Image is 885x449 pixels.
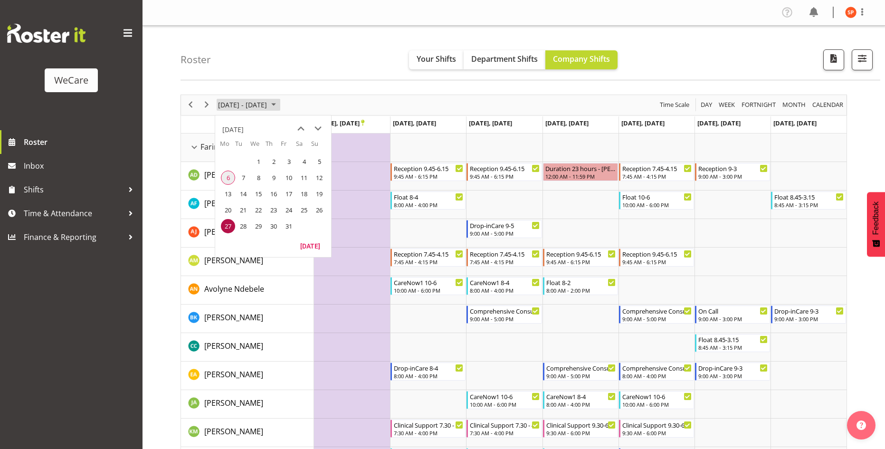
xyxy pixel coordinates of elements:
span: Thursday, October 23, 2025 [266,203,281,217]
div: 9:00 AM - 3:00 PM [774,315,844,323]
span: Monday, October 20, 2025 [221,203,235,217]
div: Jane Arps"s event - CareNow1 10-6 Begin From Wednesday, October 29, 2025 at 10:00:00 AM GMT+13:00... [466,391,542,409]
span: Department Shifts [471,54,538,64]
span: Saturday, October 11, 2025 [297,171,311,185]
div: 9:00 AM - 5:00 PM [470,315,539,323]
span: [DATE], [DATE] [316,119,364,127]
div: Reception 9.45-6.15 [622,249,692,258]
span: Friday, October 17, 2025 [282,187,296,201]
div: 9:30 AM - 6:00 PM [622,429,692,437]
button: Time Scale [658,99,691,111]
div: Float 8-2 [546,277,616,287]
div: Kishendri Moodley"s event - Clinical Support 9.30-6 Begin From Thursday, October 30, 2025 at 9:30... [543,420,618,438]
span: Monday, October 6, 2025 [221,171,235,185]
div: 9:45 AM - 6:15 PM [622,258,692,266]
th: We [250,139,266,153]
div: Clinical Support 7.30 - 4 [394,420,463,430]
td: Antonia Mao resource [181,248,314,276]
div: Comprehensive Consult 9-5 [622,306,692,315]
div: Duration 23 hours - [PERSON_NAME] [545,163,616,173]
div: 10:00 AM - 6:00 PM [622,201,692,209]
div: 8:00 AM - 4:00 PM [546,401,616,408]
span: Saturday, October 18, 2025 [297,187,311,201]
td: Aleea Devenport resource [181,162,314,191]
div: CareNow1 10-6 [622,392,692,401]
div: Ena Advincula"s event - Drop-inCare 8-4 Begin From Tuesday, October 28, 2025 at 8:00:00 AM GMT+13... [390,363,466,381]
div: CareNow1 8-4 [470,277,539,287]
div: Jane Arps"s event - CareNow1 8-4 Begin From Thursday, October 30, 2025 at 8:00:00 AM GMT+13:00 En... [543,391,618,409]
div: Aleea Devenport"s event - Duration 23 hours - Aleea Devenport Begin From Thursday, October 30, 20... [543,163,618,181]
div: Antonia Mao"s event - Reception 7.45-4.15 Begin From Wednesday, October 29, 2025 at 7:45:00 AM GM... [466,248,542,267]
div: 9:00 AM - 5:00 PM [470,229,539,237]
div: Drop-inCare 9-3 [774,306,844,315]
span: Monday, October 27, 2025 [221,219,235,233]
div: Clinical Support 7.30 - 4 [470,420,539,430]
div: Aleea Devenport"s event - Reception 9-3 Begin From Saturday, November 1, 2025 at 9:00:00 AM GMT+1... [695,163,770,181]
td: Jane Arps resource [181,390,314,419]
button: October 2025 [217,99,280,111]
span: Saturday, October 25, 2025 [297,203,311,217]
div: 9:45 AM - 6:15 PM [394,172,463,180]
div: Aleea Devenport"s event - Reception 9.45-6.15 Begin From Tuesday, October 28, 2025 at 9:45:00 AM ... [390,163,466,181]
th: Tu [235,139,250,153]
div: next period [199,95,215,115]
div: Brian Ko"s event - Comprehensive Consult 9-5 Begin From Wednesday, October 29, 2025 at 9:00:00 AM... [466,306,542,324]
div: Float 8.45-3.15 [774,192,844,201]
div: On Call [698,306,768,315]
span: Feedback [872,201,880,235]
a: [PERSON_NAME] [204,426,263,437]
div: Alex Ferguson"s event - Float 8-4 Begin From Tuesday, October 28, 2025 at 8:00:00 AM GMT+13:00 En... [390,191,466,210]
th: Fr [281,139,296,153]
img: samantha-poultney11298.jpg [845,7,856,18]
div: 8:00 AM - 4:00 PM [394,201,463,209]
span: [DATE], [DATE] [393,119,436,127]
span: [PERSON_NAME] [204,255,263,266]
div: Brian Ko"s event - Drop-inCare 9-3 Begin From Sunday, November 2, 2025 at 9:00:00 AM GMT+13:00 En... [771,306,846,324]
div: 9:00 AM - 3:00 PM [698,172,768,180]
span: [DATE], [DATE] [697,119,741,127]
div: Float 8.45-3.15 [698,334,768,344]
td: Avolyne Ndebele resource [181,276,314,305]
span: Wednesday, October 29, 2025 [251,219,266,233]
span: [DATE], [DATE] [621,119,665,127]
div: Reception 7.45-4.15 [622,163,692,173]
th: Su [311,139,326,153]
div: 8:00 AM - 2:00 PM [546,287,616,294]
div: CareNow1 8-4 [546,392,616,401]
span: [DATE], [DATE] [773,119,817,127]
span: Monday, October 13, 2025 [221,187,235,201]
button: Filter Shifts [852,49,873,70]
span: Shifts [24,182,124,197]
div: Jane Arps"s event - CareNow1 10-6 Begin From Friday, October 31, 2025 at 10:00:00 AM GMT+13:00 En... [619,391,694,409]
div: CareNow1 10-6 [470,392,539,401]
div: WeCare [54,73,88,87]
div: Brian Ko"s event - Comprehensive Consult 9-5 Begin From Friday, October 31, 2025 at 9:00:00 AM GM... [619,306,694,324]
div: Oct 27 - Nov 02, 2025 [215,95,282,115]
td: Monday, October 27, 2025 [220,218,235,234]
button: Fortnight [740,99,778,111]
span: [DATE], [DATE] [469,119,512,127]
th: Mo [220,139,235,153]
div: Reception 9.45-6.15 [470,163,539,173]
div: Antonia Mao"s event - Reception 9.45-6.15 Begin From Thursday, October 30, 2025 at 9:45:00 AM GMT... [543,248,618,267]
span: Roster [24,135,138,149]
span: calendar [811,99,844,111]
span: [PERSON_NAME] [204,227,263,237]
span: Month [781,99,807,111]
td: Amy Johannsen resource [181,219,314,248]
button: previous month [292,120,309,137]
span: Avolyne Ndebele [204,284,264,294]
div: 7:30 AM - 4:00 PM [470,429,539,437]
span: Day [700,99,713,111]
div: 10:00 AM - 6:00 PM [394,287,463,294]
button: Company Shifts [545,50,618,69]
span: [PERSON_NAME] [204,341,263,351]
span: [DATE], [DATE] [545,119,589,127]
div: Reception 9.45-6.15 [394,163,463,173]
div: Brian Ko"s event - On Call Begin From Saturday, November 1, 2025 at 9:00:00 AM GMT+13:00 Ends At ... [695,306,770,324]
span: Your Shifts [417,54,456,64]
span: Thursday, October 30, 2025 [266,219,281,233]
div: Drop-inCare 8-4 [394,363,463,373]
div: Alex Ferguson"s event - Float 10-6 Begin From Friday, October 31, 2025 at 10:00:00 AM GMT+13:00 E... [619,191,694,210]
